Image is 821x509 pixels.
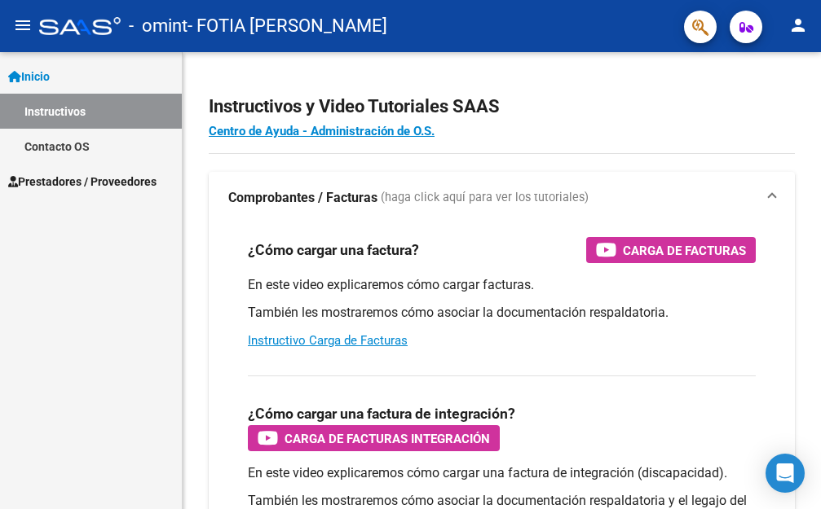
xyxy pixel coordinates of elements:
button: Carga de Facturas [586,237,756,263]
mat-expansion-panel-header: Comprobantes / Facturas (haga click aquí para ver los tutoriales) [209,172,795,224]
span: Prestadores / Proveedores [8,173,157,191]
a: Centro de Ayuda - Administración de O.S. [209,124,435,138]
h2: Instructivos y Video Tutoriales SAAS [209,91,795,122]
span: - FOTIA [PERSON_NAME] [188,8,387,44]
span: (haga click aquí para ver los tutoriales) [381,189,589,207]
span: Carga de Facturas Integración [285,428,490,449]
p: En este video explicaremos cómo cargar facturas. [248,276,756,294]
h3: ¿Cómo cargar una factura? [248,239,419,261]
strong: Comprobantes / Facturas [228,189,377,207]
mat-icon: person [788,15,808,35]
button: Carga de Facturas Integración [248,425,500,451]
a: Instructivo Carga de Facturas [248,333,408,348]
span: Inicio [8,68,50,86]
span: - omint [129,8,188,44]
div: Open Intercom Messenger [766,454,805,493]
span: Carga de Facturas [623,240,746,261]
p: En este video explicaremos cómo cargar una factura de integración (discapacidad). [248,464,756,482]
h3: ¿Cómo cargar una factura de integración? [248,402,515,425]
p: También les mostraremos cómo asociar la documentación respaldatoria. [248,304,756,322]
mat-icon: menu [13,15,33,35]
